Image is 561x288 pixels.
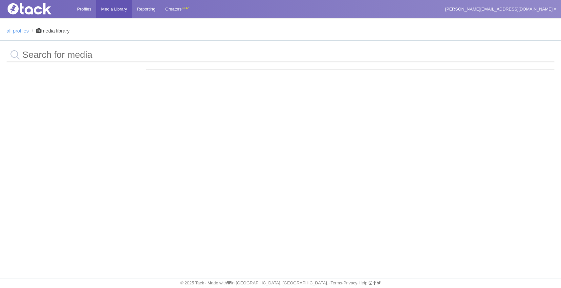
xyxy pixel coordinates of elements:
a: Terms [331,280,342,285]
input: Search for media [7,47,554,62]
a: all profiles [7,28,29,33]
img: Tack [5,3,71,14]
a: Privacy [343,280,357,285]
div: © 2025 Tack · Made with in [GEOGRAPHIC_DATA], [GEOGRAPHIC_DATA]. · · · · [2,280,559,286]
li: media library [30,28,70,34]
a: Help [358,280,367,285]
div: BETA [182,5,189,11]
